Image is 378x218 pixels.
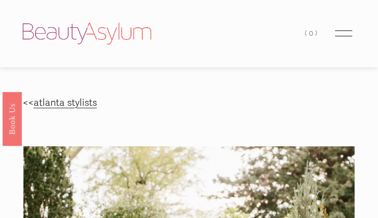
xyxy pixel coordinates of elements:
p: << [23,94,355,112]
img: Beauty Asylum | Bridal Hair &amp; Makeup Charlotte &amp; Atlanta [23,23,151,44]
a: Book Us [2,91,22,145]
a: atlanta stylists [34,97,97,109]
span: ) [315,29,319,38]
span: 0 [309,29,315,38]
a: 0 items in cart [305,27,319,40]
span: ( [305,29,309,38]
